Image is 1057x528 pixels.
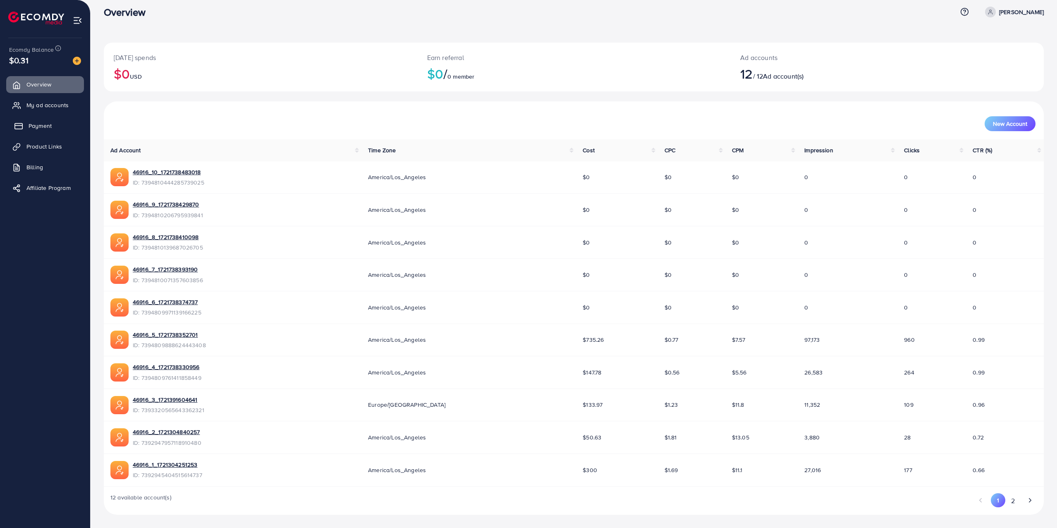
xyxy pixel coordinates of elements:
span: America/Los_Angeles [368,303,426,312]
a: 46916_10_1721738483018 [133,168,201,176]
span: $7.57 [732,336,746,344]
span: ID: 7394810071357603856 [133,276,203,284]
span: $0 [732,238,739,247]
span: $133.97 [583,401,603,409]
span: $0 [583,303,590,312]
span: $0 [732,206,739,214]
span: / [443,64,447,83]
a: Affiliate Program [6,180,84,196]
a: [PERSON_NAME] [982,7,1044,17]
h2: $0 [427,66,721,82]
span: Cost [583,146,595,154]
span: 0 [804,173,808,181]
span: 0.66 [973,466,985,474]
img: ic-ads-acc.e4c84228.svg [110,168,129,186]
span: 960 [904,336,914,344]
img: ic-ads-acc.e4c84228.svg [110,331,129,349]
span: $0 [665,238,672,247]
span: 97,173 [804,336,820,344]
ul: Pagination [974,493,1037,509]
h2: / 12 [740,66,955,82]
span: 28 [904,433,911,442]
span: 0 [973,238,976,247]
span: America/Los_Angeles [368,271,426,279]
img: logo [8,12,64,24]
span: CPM [732,146,744,154]
span: $50.63 [583,433,601,442]
a: 46916_9_1721738429870 [133,200,199,209]
span: Overview [26,80,51,89]
span: $0 [732,303,739,312]
span: $300 [583,466,597,474]
p: [DATE] spends [114,53,407,62]
span: ID: 7394809761411858449 [133,374,201,382]
button: New Account [985,116,1035,131]
span: America/Los_Angeles [368,433,426,442]
span: 0 [973,271,976,279]
span: 177 [904,466,912,474]
span: ID: 7392947957118910480 [133,439,201,447]
span: 0 [973,173,976,181]
span: 0 [904,173,908,181]
span: Ecomdy Balance [9,46,54,54]
span: 0.96 [973,401,985,409]
span: Europe/[GEOGRAPHIC_DATA] [368,401,445,409]
span: $0 [583,206,590,214]
span: $1.81 [665,433,677,442]
a: Overview [6,76,84,93]
span: CPC [665,146,675,154]
a: 46916_8_1721738410098 [133,233,198,241]
span: 3,880 [804,433,820,442]
span: 0.99 [973,368,985,377]
img: image [73,57,81,65]
span: Affiliate Program [26,184,71,192]
span: $11.8 [732,401,744,409]
span: ID: 7394810139687026705 [133,243,203,252]
span: 0 [904,206,908,214]
span: $0 [583,271,590,279]
span: Ad account(s) [763,72,804,81]
p: Ad accounts [740,53,955,62]
span: Payment [29,122,52,130]
span: America/Los_Angeles [368,368,426,377]
span: Clicks [904,146,920,154]
iframe: Chat [1022,491,1051,522]
span: $1.23 [665,401,678,409]
a: Product Links [6,138,84,155]
span: $0 [665,271,672,279]
span: ID: 7394809888624443408 [133,341,206,349]
span: ID: 7394810206795939841 [133,211,203,219]
span: New Account [993,121,1027,127]
span: Ad Account [110,146,141,154]
span: America/Los_Angeles [368,206,426,214]
a: 46916_6_1721738374737 [133,298,198,306]
span: $0 [665,206,672,214]
img: ic-ads-acc.e4c84228.svg [110,298,129,317]
a: 46916_1_1721304251253 [133,461,197,469]
span: ID: 7394810444285739025 [133,178,204,187]
span: $0 [732,173,739,181]
span: $0 [665,173,672,181]
span: 0 [804,206,808,214]
span: 0 member [447,72,474,81]
a: Payment [6,118,84,134]
span: 0 [904,303,908,312]
span: America/Los_Angeles [368,466,426,474]
span: $0.56 [665,368,680,377]
span: 0 [804,238,808,247]
span: $0 [583,238,590,247]
span: 109 [904,401,913,409]
img: ic-ads-acc.e4c84228.svg [110,363,129,382]
span: 27,016 [804,466,821,474]
span: America/Los_Angeles [368,173,426,181]
span: 11,352 [804,401,820,409]
img: ic-ads-acc.e4c84228.svg [110,201,129,219]
h2: $0 [114,66,407,82]
span: Product Links [26,142,62,151]
span: My ad accounts [26,101,69,109]
span: 264 [904,368,914,377]
a: 46916_5_1721738352701 [133,331,198,339]
span: $0 [732,271,739,279]
span: 12 [740,64,753,83]
span: $0.31 [9,54,29,66]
